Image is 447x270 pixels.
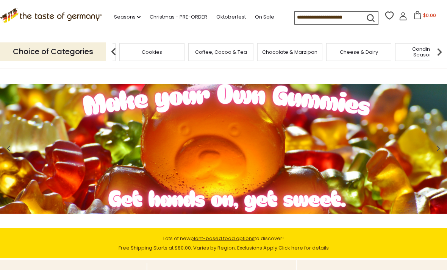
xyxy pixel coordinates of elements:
img: next arrow [432,44,447,59]
a: Oktoberfest [216,13,246,21]
span: Lots of new to discover! Free Shipping Starts at $80.00. Varies by Region. Exclusions Apply. [119,235,329,251]
span: $0.00 [423,12,436,19]
a: Click here for details [278,244,329,251]
a: Cheese & Dairy [340,49,378,55]
img: previous arrow [106,44,121,59]
a: On Sale [255,13,274,21]
a: Seasons [114,13,141,21]
a: Cookies [142,49,162,55]
a: Chocolate & Marzipan [262,49,317,55]
a: Coffee, Cocoa & Tea [195,49,247,55]
a: plant-based food options [191,235,255,242]
a: Christmas - PRE-ORDER [150,13,207,21]
button: $0.00 [409,11,441,22]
